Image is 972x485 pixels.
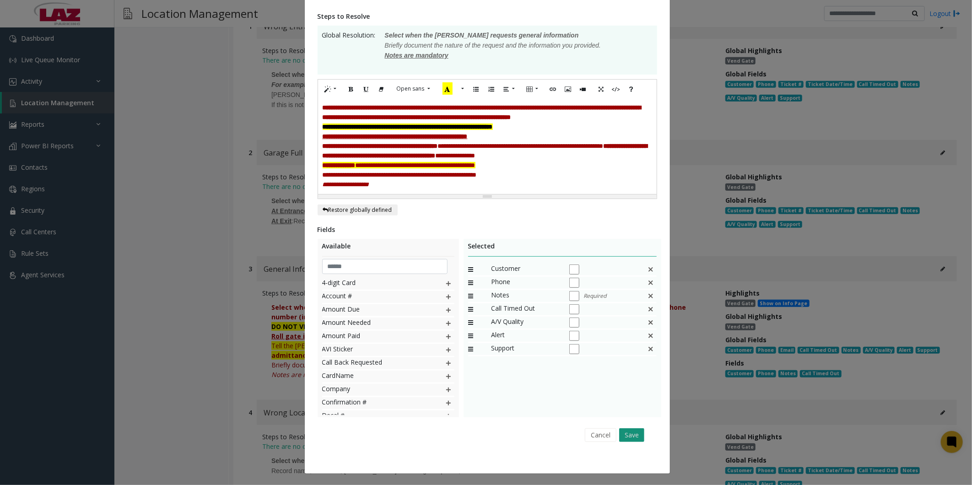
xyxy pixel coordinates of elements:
button: Help [624,82,639,96]
img: plusIcon.svg [445,278,452,290]
span: Notes [491,290,560,302]
img: plusIcon.svg [445,291,452,303]
img: plusIcon.svg [445,318,452,329]
button: Link (CTRL+K) [545,82,561,96]
span: Amount Needed [322,318,426,329]
img: plusIcon.svg [445,357,452,369]
span: Select when the [PERSON_NAME] requests general information [385,32,579,39]
img: plusIcon.svg [445,384,452,396]
span: Customer [491,264,560,275]
span: Open sans [397,85,425,92]
span: Company [322,384,426,396]
span: Call Back Requested [322,357,426,369]
button: Remove Font Style (CTRL+\) [374,82,389,96]
img: false [647,264,654,275]
span: Briefly document the nature of the request and the information you provided. [385,42,601,49]
span: Support [491,343,560,355]
span: Phone [491,277,560,289]
button: Paragraph [499,82,520,96]
img: plusIcon.svg [445,410,452,422]
span: A/V Quality [491,317,560,329]
span: 4-digit Card [322,278,426,290]
button: Font Family [392,82,435,96]
span: Confirmation # [322,397,426,409]
span: CardName [322,371,426,383]
button: Picture [561,82,576,96]
span: Decal # [322,410,426,422]
img: plusIcon.svg [445,344,452,356]
img: This is a default field and cannot be deleted. [647,343,654,355]
button: Unordered list (CTRL+SHIFT+NUM7) [469,82,484,96]
div: Resize [318,194,657,199]
img: This is a default field and cannot be deleted. [647,317,654,329]
button: Underline (CTRL+U) [359,82,374,96]
button: Cancel [585,428,616,442]
img: This is a default field and cannot be deleted. [647,290,654,302]
span: Call Timed Out [491,303,560,315]
div: Selected [468,241,657,257]
button: Full Screen [594,82,609,96]
button: Table [522,82,543,96]
img: plusIcon.svg [445,304,452,316]
img: false [647,303,654,315]
button: More Color [457,82,466,96]
button: Restore globally defined [318,205,398,216]
img: plusIcon.svg [445,371,452,383]
button: Style [320,82,341,96]
span: Account # [322,291,426,303]
span: Notes are mandatory [385,52,448,59]
button: Ordered list (CTRL+SHIFT+NUM8) [484,82,499,96]
img: plusIcon.svg [445,331,452,343]
img: plusIcon.svg [445,397,452,409]
span: Alert [491,330,560,342]
button: Recent Color [437,82,458,96]
span: Required [584,292,607,300]
button: Video [576,82,591,96]
button: Bold (CTRL+B) [344,82,359,96]
div: Available [322,241,454,257]
span: Global Resolution: [322,30,376,70]
img: This is a default field and cannot be deleted. [647,330,654,342]
div: Fields [318,225,657,234]
button: Save [619,428,644,442]
span: Amount Due [322,304,426,316]
button: Code View [609,82,624,96]
span: Amount Paid [322,331,426,343]
span: AVI Sticker [322,344,426,356]
img: false [647,277,654,289]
